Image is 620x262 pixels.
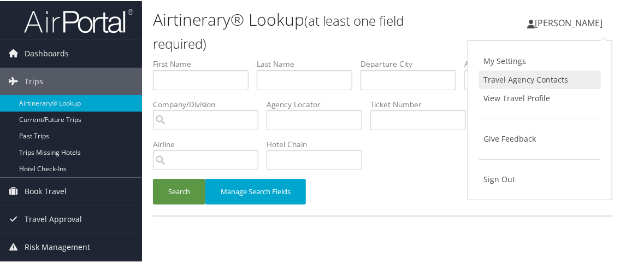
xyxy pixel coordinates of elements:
[479,169,601,188] a: Sign Out
[25,205,82,232] span: Travel Approval
[153,57,257,68] label: First Name
[267,138,370,149] label: Hotel Chain
[535,16,603,28] span: [PERSON_NAME]
[479,88,601,107] a: View Travel Profile
[479,51,601,69] a: My Settings
[25,177,67,204] span: Book Travel
[370,98,474,109] label: Ticket Number
[153,7,460,53] h1: Airtinerary® Lookup
[527,5,613,38] a: [PERSON_NAME]
[464,57,568,68] label: Arrival City
[361,57,464,68] label: Departure City
[153,138,267,149] label: Airline
[25,67,43,94] span: Trips
[25,39,69,66] span: Dashboards
[479,129,601,147] a: Give Feedback
[267,98,370,109] label: Agency Locator
[24,7,133,33] img: airportal-logo.png
[153,178,205,203] button: Search
[205,178,306,203] button: Manage Search Fields
[25,232,90,260] span: Risk Management
[479,69,601,88] a: Travel Agency Contacts
[257,57,361,68] label: Last Name
[153,98,267,109] label: Company/Division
